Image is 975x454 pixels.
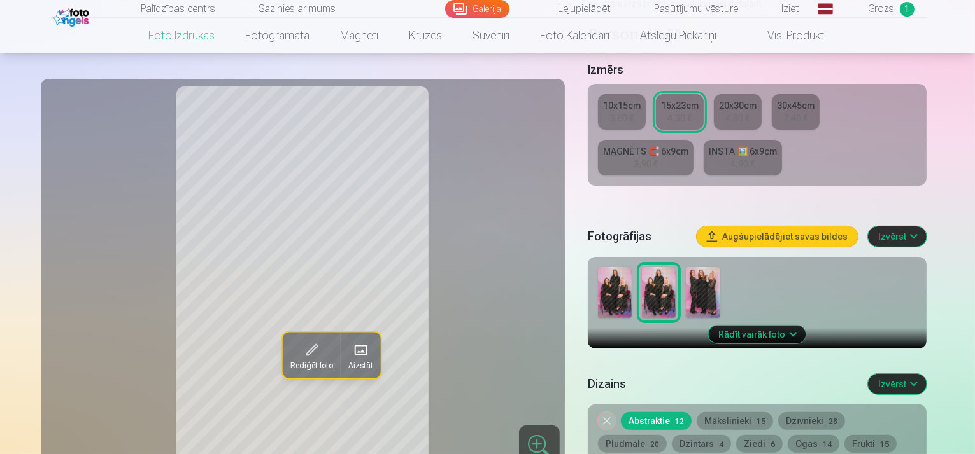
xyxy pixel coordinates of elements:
[719,99,757,112] div: 20x30cm
[725,112,750,125] div: 4,80 €
[783,112,808,125] div: 7,40 €
[656,94,704,130] a: 15x23cm4,30 €
[621,412,692,430] button: Abstraktie12
[675,417,684,426] span: 12
[650,440,659,449] span: 20
[588,61,927,79] h5: Izmērs
[697,412,773,430] button: Mākslinieki15
[719,440,723,449] span: 4
[625,18,732,53] a: Atslēgu piekariņi
[598,94,646,130] a: 10x15cm3,60 €
[290,361,332,371] span: Rediģēt foto
[788,435,839,453] button: Ogas14
[757,417,765,426] span: 15
[709,145,777,158] div: INSTA 🖼️ 6x9cm
[772,94,820,130] a: 30x45cm7,40 €
[771,440,775,449] span: 6
[340,333,380,378] button: Aizstāt
[900,2,915,17] span: 1
[394,18,458,53] a: Krūzes
[661,99,699,112] div: 15x23cm
[730,158,755,170] div: 4,90 €
[823,440,832,449] span: 14
[732,18,842,53] a: Visi produkti
[634,158,658,170] div: 3,90 €
[325,18,394,53] a: Magnēti
[777,99,815,112] div: 30x45cm
[736,435,783,453] button: Ziedi6
[603,99,641,112] div: 10x15cm
[844,435,897,453] button: Frukti15
[778,412,845,430] button: Dzīvnieki28
[348,361,373,371] span: Aizstāt
[231,18,325,53] a: Fotogrāmata
[697,226,858,247] button: Augšupielādējiet savas bildes
[588,228,687,245] h5: Fotogrāfijas
[714,94,762,130] a: 20x30cm4,80 €
[603,145,688,158] div: MAGNĒTS 🧲 6x9cm
[458,18,525,53] a: Suvenīri
[829,417,837,426] span: 28
[282,333,340,378] button: Rediģēt foto
[709,326,806,343] button: Rādīt vairāk foto
[53,5,92,27] img: /fa1
[667,112,692,125] div: 4,30 €
[868,374,927,394] button: Izvērst
[704,140,782,175] a: INSTA 🖼️ 6x9cm4,90 €
[588,375,858,393] h5: Dizains
[598,140,694,175] a: MAGNĒTS 🧲 6x9cm3,90 €
[525,18,625,53] a: Foto kalendāri
[869,1,895,17] span: Grozs
[672,435,731,453] button: Dzintars4
[598,435,667,453] button: Pludmale20
[880,440,889,449] span: 15
[134,18,231,53] a: Foto izdrukas
[609,112,634,125] div: 3,60 €
[868,226,927,247] button: Izvērst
